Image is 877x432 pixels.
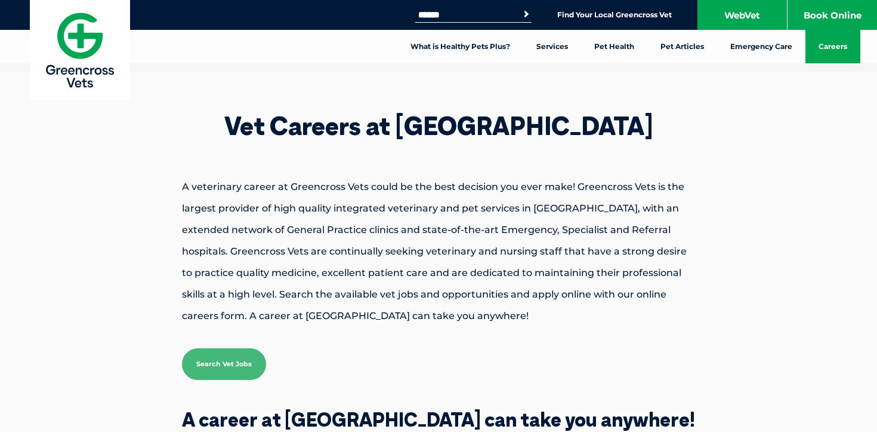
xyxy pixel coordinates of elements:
a: Services [523,30,581,63]
h1: Vet Careers at [GEOGRAPHIC_DATA] [140,114,737,139]
button: Search [520,8,532,20]
p: A veterinary career at Greencross Vets could be the best decision you ever make! Greencross Vets ... [140,176,737,327]
a: Careers [805,30,860,63]
a: Find Your Local Greencross Vet [557,10,672,20]
a: Search Vet Jobs [182,348,266,380]
h2: A career at [GEOGRAPHIC_DATA] can take you anywhere! [128,410,749,429]
a: Pet Articles [647,30,717,63]
a: Emergency Care [717,30,805,63]
a: Pet Health [581,30,647,63]
a: What is Healthy Pets Plus? [397,30,523,63]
